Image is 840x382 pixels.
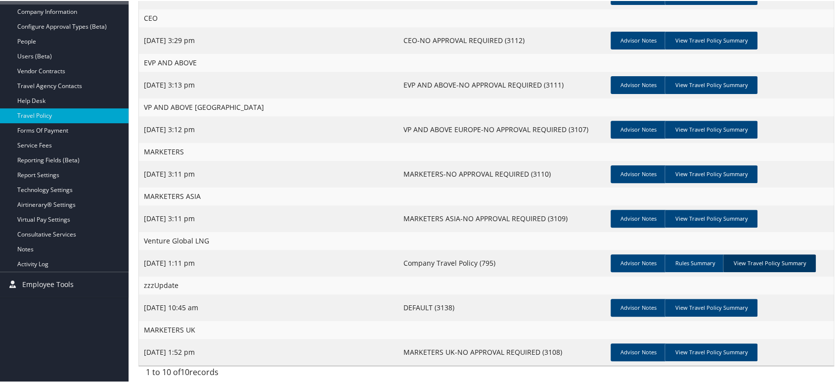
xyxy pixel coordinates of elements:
td: DEFAULT (3138) [385,293,607,320]
a: Advisor Notes [611,253,666,271]
td: MARKETERS UK [139,320,834,338]
a: Rules Summary [664,253,725,271]
a: Advisor Notes [611,298,666,316]
td: MARKETERS ASIA [139,187,834,204]
td: [DATE] 3:11 pm [139,160,385,187]
td: MARKETERS-NO APPROVAL REQUIRED (3110) [385,160,607,187]
td: [DATE] 1:52 pm [139,338,385,365]
a: View Travel Policy Summary [664,31,757,48]
a: Advisor Notes [611,120,666,138]
span: 10 [180,366,189,377]
td: [DATE] 1:11 pm [139,249,385,276]
a: View Travel Policy Summary [664,209,757,227]
td: EVP AND ABOVE-NO APPROVAL REQUIRED (3111) [385,71,607,97]
td: [DATE] 3:13 pm [139,71,385,97]
a: Advisor Notes [611,342,666,360]
a: View Travel Policy Summary [664,120,757,138]
td: [DATE] 3:29 pm [139,26,385,53]
a: View Travel Policy Summary [664,164,757,182]
td: Venture Global LNG [139,231,834,249]
div: 1 to 10 of records [146,365,305,382]
td: [DATE] 10:45 am [139,293,385,320]
a: View Travel Policy Summary [664,342,757,360]
a: Advisor Notes [611,75,666,93]
td: [DATE] 3:11 pm [139,204,385,231]
td: MARKETERS ASIA-NO APPROVAL REQUIRED (3109) [385,204,607,231]
a: Advisor Notes [611,31,666,48]
a: Advisor Notes [611,209,666,227]
td: MARKETERS UK-NO APPROVAL REQUIRED (3108) [385,338,607,365]
a: View Travel Policy Summary [664,298,757,316]
td: zzzUpdate [139,276,834,293]
td: Company Travel Policy (795) [385,249,607,276]
span: Employee Tools [22,271,74,296]
td: MARKETERS [139,142,834,160]
td: [DATE] 3:12 pm [139,115,385,142]
a: Advisor Notes [611,164,666,182]
a: View Travel Policy Summary [723,253,816,271]
a: View Travel Policy Summary [664,75,757,93]
td: VP AND ABOVE [GEOGRAPHIC_DATA] [139,97,834,115]
td: CEO-NO APPROVAL REQUIRED (3112) [385,26,607,53]
td: EVP AND ABOVE [139,53,834,71]
td: CEO [139,8,834,26]
td: VP AND ABOVE EUROPE-NO APPROVAL REQUIRED (3107) [385,115,607,142]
